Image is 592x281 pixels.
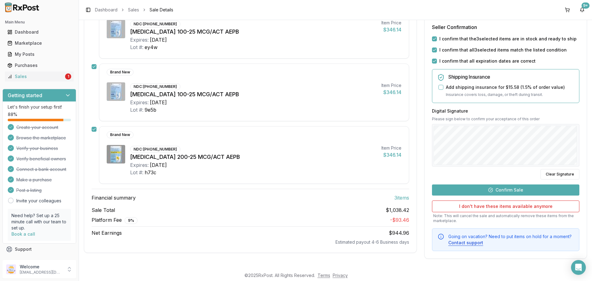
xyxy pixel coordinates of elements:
div: Item Price [381,82,401,89]
label: Add shipping insurance for $15.58 ( 1.5 % of order value) [446,84,565,90]
div: Open Intercom Messenger [571,260,586,275]
span: Create your account [16,124,58,130]
div: Lot #: [130,169,143,176]
div: Item Price [381,145,401,151]
p: Note: This will cancel the sale and automatically remove these items from the marketplace. [432,213,579,223]
div: Brand New [107,69,134,76]
h3: Seller Confirmation [432,23,579,31]
button: Purchases [2,60,76,70]
div: Marketplace [7,40,71,46]
div: [MEDICAL_DATA] 200-25 MCG/ACT AEPB [130,153,376,161]
button: 9+ [577,5,587,15]
span: $1,038.42 [386,206,409,214]
div: [MEDICAL_DATA] 100-25 MCG/ACT AEPB [130,90,376,99]
button: Feedback [2,255,76,266]
div: 9 % [125,217,138,224]
div: h73c [145,169,156,176]
div: $346.14 [381,26,401,33]
label: I confirm that all 3 selected items match the listed condition [439,47,567,53]
button: My Posts [2,49,76,59]
span: Browse the marketplace [16,135,66,141]
span: Sale Details [150,7,173,13]
div: [DATE] [150,161,167,169]
div: 9+ [582,2,590,9]
div: [DATE] [150,99,167,106]
a: Dashboard [95,7,117,13]
button: I don't have these items available anymore [432,200,579,212]
button: Dashboard [2,27,76,37]
a: Book a call [11,231,35,237]
p: Insurance covers loss, damage, or theft during transit. [446,92,574,98]
span: Verify beneficial owners [16,156,66,162]
p: Welcome [20,264,63,270]
button: Clear Signature [541,169,579,180]
img: User avatar [6,264,16,274]
h3: Digital Signature [432,108,579,114]
h3: Getting started [8,92,42,99]
div: 9e5b [145,106,156,114]
a: Invite your colleagues [16,198,61,204]
a: Sales [128,7,139,13]
span: Post a listing [16,187,42,193]
img: Breo Ellipta 100-25 MCG/ACT AEPB [107,82,125,101]
p: [EMAIL_ADDRESS][DOMAIN_NAME] [20,270,63,275]
div: NDC: [PHONE_NUMBER] [130,83,180,90]
button: Contact support [448,240,483,246]
span: Sale Total [92,206,115,214]
div: Item Price [381,20,401,26]
span: Make a purchase [16,177,52,183]
div: $346.14 [381,151,401,159]
button: Sales1 [2,72,76,81]
span: 88 % [8,111,17,118]
span: 3 item s [394,194,409,201]
a: Purchases [5,60,74,71]
div: [DATE] [150,36,167,43]
div: Dashboard [7,29,71,35]
div: NDC: [PHONE_NUMBER] [130,21,180,27]
div: $346.14 [381,89,401,96]
label: I confirm that the 3 selected items are in stock and ready to ship [439,36,577,42]
div: Purchases [7,62,71,68]
a: Privacy [333,273,348,278]
div: Expires: [130,99,149,106]
div: [MEDICAL_DATA] 100-25 MCG/ACT AEPB [130,27,376,36]
span: Connect a bank account [16,166,66,172]
img: Breo Ellipta 200-25 MCG/ACT AEPB [107,145,125,163]
img: RxPost Logo [2,2,42,12]
h2: Main Menu [5,20,74,25]
span: Verify your business [16,145,58,151]
div: Sales [7,73,64,80]
div: Brand New [107,131,134,138]
span: - $93.46 [390,217,409,223]
span: Net Earnings [92,229,122,237]
div: Going on vacation? Need to put items on hold for a moment? [448,233,574,246]
p: Let's finish your setup first! [8,104,71,110]
p: Please sign below to confirm your acceptance of this order [432,117,579,122]
div: 1 [65,73,71,80]
a: My Posts [5,49,74,60]
a: Sales1 [5,71,74,82]
div: My Posts [7,51,71,57]
div: NDC: [PHONE_NUMBER] [130,146,180,153]
h5: Shipping Insurance [448,74,574,79]
div: ey4w [145,43,158,51]
label: I confirm that all expiration dates are correct [439,58,536,64]
span: Platform Fee [92,216,138,224]
div: Lot #: [130,43,143,51]
button: Marketplace [2,38,76,48]
button: Support [2,244,76,255]
nav: breadcrumb [95,7,173,13]
div: Expires: [130,36,149,43]
a: Terms [318,273,330,278]
span: $944.96 [389,230,409,236]
a: Marketplace [5,38,74,49]
span: Feedback [15,257,36,263]
button: Confirm Sale [432,184,579,196]
img: Breo Ellipta 100-25 MCG/ACT AEPB [107,20,125,38]
div: Expires: [130,161,149,169]
div: Estimated payout 4-6 Business days [92,239,409,245]
p: Need help? Set up a 25 minute call with our team to set up. [11,213,67,231]
a: Dashboard [5,27,74,38]
span: Financial summary [92,194,136,201]
div: Lot #: [130,106,143,114]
